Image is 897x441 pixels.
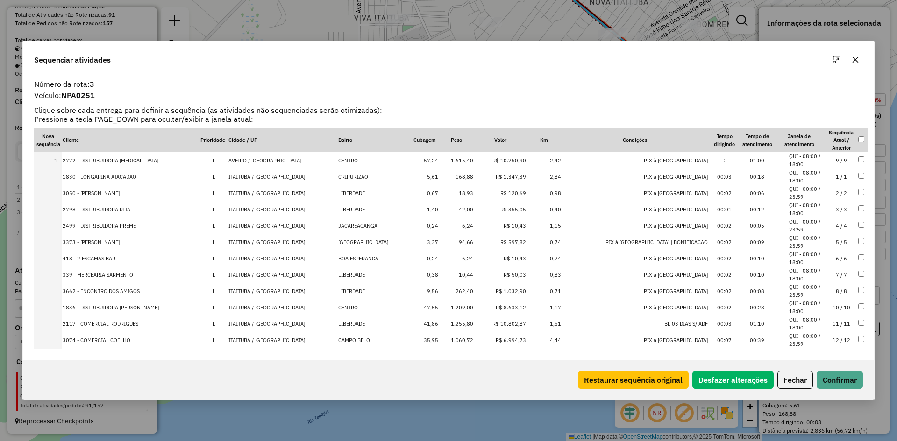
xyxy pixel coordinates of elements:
td: 1,17 [527,299,562,315]
td: 0,67 [411,185,439,201]
td: 00:02 [708,299,741,315]
td: 2798 - DISTRIBUIDORA RITA [62,201,200,217]
td: PIX à [GEOGRAPHIC_DATA] [562,250,708,266]
td: R$ 6.994,73 [474,332,527,348]
td: L [200,152,228,168]
td: 1,15 [527,217,562,234]
td: 00:02 [708,185,741,201]
td: R$ 10.802,87 [474,315,527,332]
td: ITAITUBA / [GEOGRAPHIC_DATA] [228,332,338,348]
li: QUI - 08:00 / 18:00 [789,169,825,184]
td: 00:07 [708,332,741,348]
td: ITAITUBA / [GEOGRAPHIC_DATA] [228,299,338,315]
td: BL 03 DIAS S/ ADF [562,315,708,332]
td: BELA VISTA [338,348,411,364]
td: PIX à [GEOGRAPHIC_DATA] [562,185,708,201]
th: Cidade / UF [228,128,338,153]
td: L [200,185,228,201]
td: 0,98 [527,185,562,201]
td: PIX à [GEOGRAPHIC_DATA] | BONIFICACAO [562,348,708,364]
li: QUI - 00:00 / 23:59 [789,185,825,201]
td: R$ 1.347,39 [474,168,527,185]
button: Confirmar [817,371,863,389]
td: 00:06 [741,185,774,201]
label: Pressione a tecla PAGE_DOWN para ocultar/exibir a janela atual: [28,113,869,125]
td: ITAITUBA / [GEOGRAPHIC_DATA] [228,283,338,299]
td: CRIPURIZAO [338,168,411,185]
td: CENTRO [338,299,411,315]
td: ITAITUBA / [GEOGRAPHIC_DATA] [228,217,338,234]
td: ITAITUBA / [GEOGRAPHIC_DATA] [228,250,338,266]
td: 4,44 [527,332,562,348]
td: JACAREACANGA [338,217,411,234]
td: LIBERDADE [338,266,411,283]
td: R$ 8.633,12 [474,299,527,315]
td: R$ 120,69 [474,185,527,201]
td: PIX à [GEOGRAPHIC_DATA] [562,299,708,315]
li: QUI - 08:00 / 18:00 [789,316,825,331]
td: 0,71 [527,283,562,299]
td: 3,37 [411,234,439,250]
td: 8 / 8 [825,283,858,299]
th: Sequência Atual / Anterior [825,128,858,153]
td: 0,40 [527,201,562,217]
td: 1836 - DISTRIBUIDORA [PERSON_NAME] [62,299,200,315]
td: CAMPO BELO [338,332,411,348]
th: Condições [562,128,708,153]
td: PIX à [GEOGRAPHIC_DATA] [562,283,708,299]
li: QUI - 00:00 / 23:59 [789,218,825,233]
td: 2 / 2 [825,185,858,201]
td: 3074 - COMERCIAL COELHO [62,332,200,348]
td: 00:05 [741,217,774,234]
td: ITAITUBA / [GEOGRAPHIC_DATA] [228,348,338,364]
td: L [200,234,228,250]
td: ITAITUBA / [GEOGRAPHIC_DATA] [228,185,338,201]
td: 00:06 [741,348,774,364]
td: 0,74 [527,250,562,266]
td: [GEOGRAPHIC_DATA] [338,234,411,250]
td: 1,51 [527,315,562,332]
td: 1,40 [411,201,439,217]
td: 18,93 [439,185,474,201]
td: 47,55 [411,299,439,315]
td: 41,86 [411,315,439,332]
td: 2,42 [527,152,562,168]
td: 339 - MERCEARIA SARMENTO [62,266,200,283]
td: L [200,283,228,299]
td: 9,56 [411,283,439,299]
td: 57,24 [411,152,439,168]
td: 0,24 [411,217,439,234]
li: QUI - 08:00 / 18:00 [789,153,825,168]
td: L [200,299,228,315]
td: --:-- [708,152,741,168]
td: 1.615,40 [439,152,474,168]
td: 00:10 [741,250,774,266]
td: 1.060,72 [439,332,474,348]
li: QUI - 08:00 / 18:00 [789,300,825,315]
td: 5 / 5 [825,234,858,250]
td: 00:02 [708,250,741,266]
td: PIX à [GEOGRAPHIC_DATA] [562,217,708,234]
td: 0,38 [411,266,439,283]
td: LIBERDADE [338,201,411,217]
td: 168,88 [439,168,474,185]
th: Bairro [338,128,411,153]
li: QUI - 08:00 / 18:00 [789,202,825,217]
td: 3495 - MASSAS E SABORES [62,348,200,364]
td: AVEIRO / [GEOGRAPHIC_DATA] [228,152,338,168]
th: Km [527,128,562,153]
td: 3373 - [PERSON_NAME] [62,234,200,250]
td: 1830 - LONGARINA ATACADAO [62,168,200,185]
th: Tempo dirigindo [708,128,741,153]
td: 9 / 9 [825,152,858,168]
td: 1,01 [411,348,439,364]
th: Tempo de atendimento [741,128,774,153]
td: 3662 - ENCONTRO DOS AMIGOS [62,283,200,299]
td: 27,98 [439,348,474,364]
td: ITAITUBA / [GEOGRAPHIC_DATA] [228,234,338,250]
td: 4 / 4 [825,217,858,234]
td: 00:09 [741,234,774,250]
td: 1.209,00 [439,299,474,315]
td: 10,44 [439,266,474,283]
td: 00:02 [708,266,741,283]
